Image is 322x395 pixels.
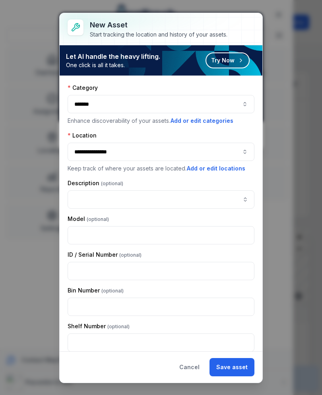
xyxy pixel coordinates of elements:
[68,116,254,125] p: Enhance discoverability of your assets.
[68,251,142,259] label: ID / Serial Number
[68,190,254,209] input: asset-add:description-label
[68,215,109,223] label: Model
[90,31,227,39] div: Start tracking the location and history of your assets.
[68,179,123,187] label: Description
[68,322,130,330] label: Shelf Number
[170,116,234,125] button: Add or edit categories
[66,52,160,61] strong: Let AI handle the heavy lifting.
[173,358,206,376] button: Cancel
[90,19,227,31] h3: New asset
[68,84,98,92] label: Category
[186,164,246,173] button: Add or edit locations
[68,132,97,139] label: Location
[206,52,250,68] button: Try Now
[66,61,160,69] span: One click is all it takes.
[209,358,254,376] button: Save asset
[68,287,124,294] label: Bin Number
[68,164,254,173] p: Keep track of where your assets are located.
